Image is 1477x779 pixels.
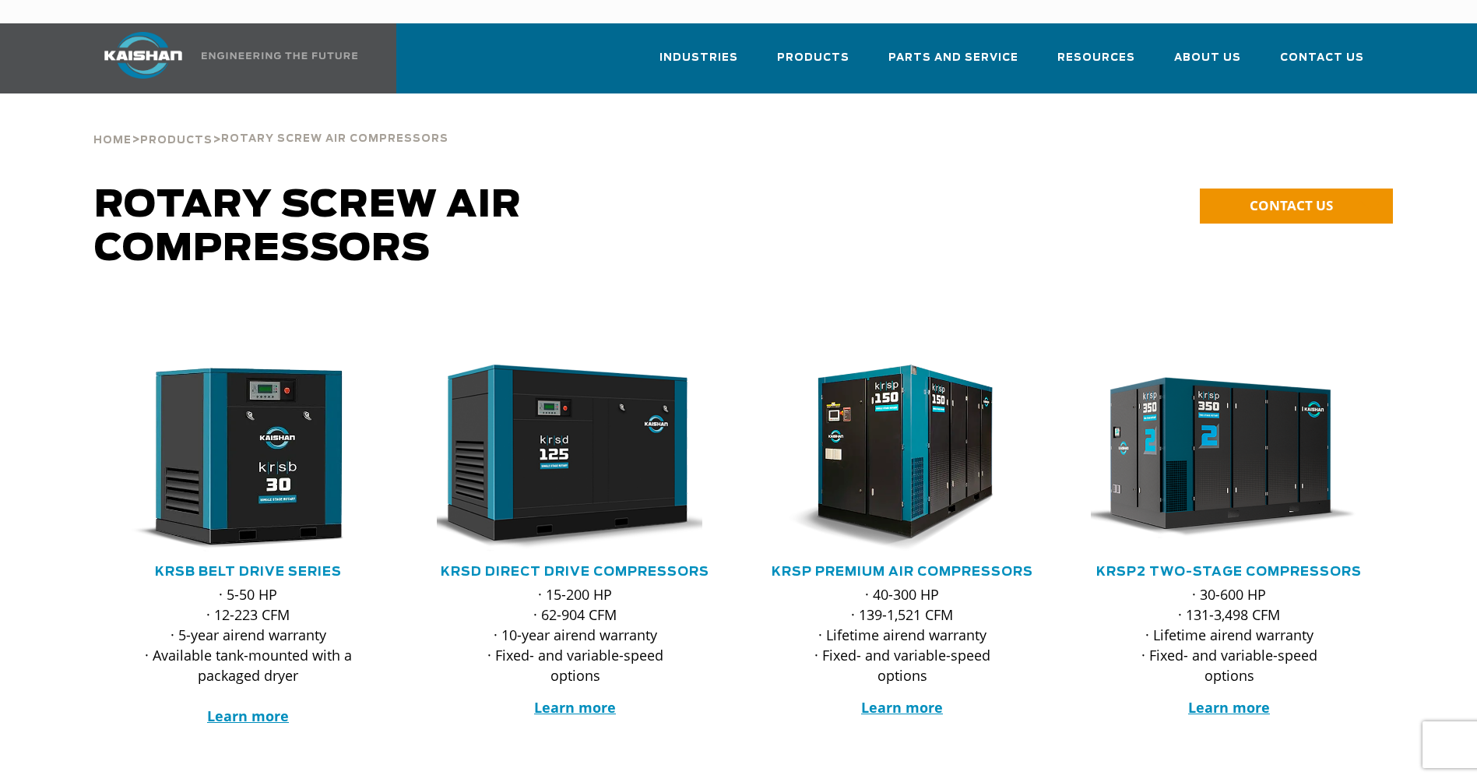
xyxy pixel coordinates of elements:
div: krsb30 [110,365,387,552]
a: KRSP2 Two-Stage Compressors [1096,566,1362,578]
a: Kaishan USA [85,23,360,93]
a: Learn more [861,698,943,717]
a: CONTACT US [1200,189,1393,224]
p: · 15-200 HP · 62-904 CFM · 10-year airend warranty · Fixed- and variable-speed options [468,584,683,686]
img: krsb30 [98,365,375,552]
a: Learn more [1188,698,1270,717]
span: CONTACT US [1250,196,1333,214]
div: krsp150 [764,365,1041,552]
a: KRSB Belt Drive Series [155,566,342,578]
p: · 40-300 HP · 139-1,521 CFM · Lifetime airend warranty · Fixed- and variable-speed options [795,584,1010,686]
span: Rotary Screw Air Compressors [94,187,522,268]
div: krsp350 [1091,365,1368,552]
span: Parts and Service [888,49,1018,67]
a: Parts and Service [888,37,1018,90]
img: Engineering the future [202,52,357,59]
span: Home [93,136,132,146]
img: krsd125 [425,365,702,552]
div: > > [93,93,448,153]
span: Rotary Screw Air Compressors [221,134,448,144]
p: · 5-50 HP · 12-223 CFM · 5-year airend warranty · Available tank-mounted with a packaged dryer [141,584,356,726]
img: kaishan logo [85,32,202,79]
a: Resources [1057,37,1135,90]
div: krsd125 [437,365,714,552]
a: Learn more [534,698,616,717]
a: Contact Us [1280,37,1364,90]
span: Products [140,136,213,146]
a: Learn more [207,707,289,725]
a: KRSD Direct Drive Compressors [441,566,709,578]
span: Resources [1057,49,1135,67]
span: Products [777,49,849,67]
a: Home [93,132,132,146]
span: About Us [1174,49,1241,67]
a: About Us [1174,37,1241,90]
span: Contact Us [1280,49,1364,67]
a: Products [140,132,213,146]
a: Industries [659,37,738,90]
p: · 30-600 HP · 131-3,498 CFM · Lifetime airend warranty · Fixed- and variable-speed options [1122,584,1337,686]
span: Industries [659,49,738,67]
img: krsp350 [1079,365,1356,552]
a: KRSP Premium Air Compressors [772,566,1033,578]
a: Products [777,37,849,90]
img: krsp150 [752,365,1029,552]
